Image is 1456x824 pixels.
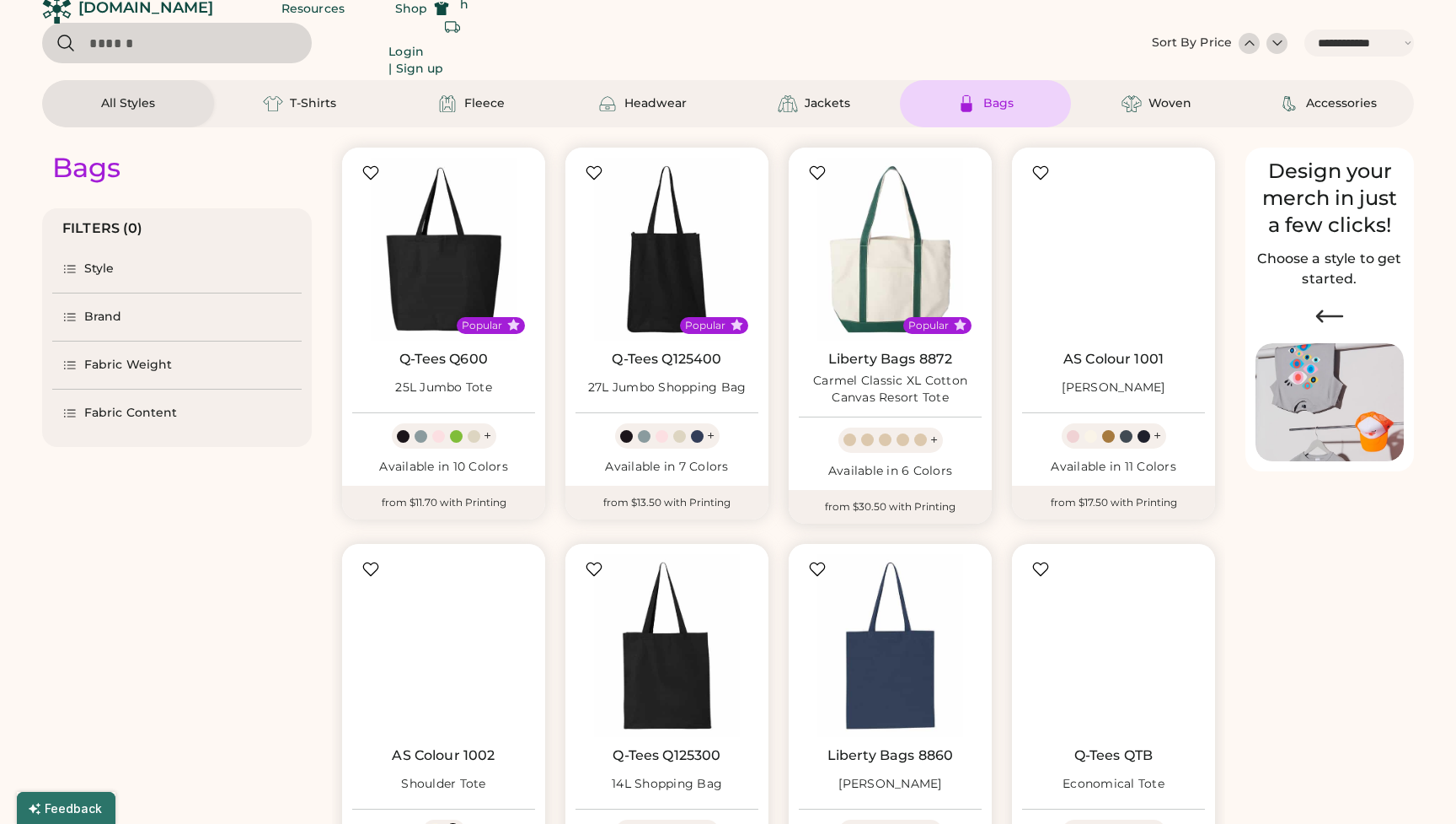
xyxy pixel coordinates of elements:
[1022,158,1205,341] img: AS Colour 1001 Carrie Tote
[464,95,505,112] div: Fleece
[1121,94,1142,114] img: Woven Icon
[597,94,618,114] img: Headwear Icon
[263,94,283,114] img: T-Shirts Icon
[707,427,715,445] div: +
[1063,351,1164,368] a: AS Colour 1001
[908,319,949,332] div: Popular
[612,351,721,368] a: Q-Tees Q125400
[799,463,982,480] div: Available in 6 Colors
[1148,95,1191,112] div: Woven
[1074,747,1154,764] a: Q-Tees QTB
[575,459,758,476] div: Available in 7 Colors
[1152,35,1232,51] div: Sort By Price
[778,94,798,114] img: Jackets Icon
[84,309,122,326] div: Brand
[827,747,954,764] a: Liberty Bags 8860
[352,459,535,476] div: Available in 10 Colors
[954,319,966,331] button: Popular Style
[507,319,520,331] button: Popular Style
[575,554,758,737] img: Q-Tees Q125300 14L Shopping Bag
[401,776,485,793] div: Shoulder Tote
[290,95,336,112] div: T-Shirts
[1154,427,1161,445] div: +
[612,776,722,793] div: 14L Shopping Bag
[789,490,992,524] div: from $30.50 with Printing
[342,486,545,520] div: from $11.70 with Printing
[838,776,941,793] div: [PERSON_NAME]
[1022,554,1205,737] img: Q-Tees QTB Economical Tote
[588,380,747,396] div: 27L Jumbo Shopping Bag
[62,218,143,239] div: FILTERS (0)
[1279,94,1299,114] img: Accessories Icon
[731,319,743,331] button: Popular Style
[799,554,982,737] img: Liberty Bags 8860 Nicole Tote
[828,351,953,368] a: Liberty Bags 8872
[956,94,977,114] img: Bags Icon
[392,747,495,764] a: AS Colour 1002
[930,431,938,450] div: +
[1255,249,1404,289] h2: Choose a style to get started.
[437,94,458,114] img: Fleece Icon
[52,151,120,185] div: Bags
[565,486,768,520] div: from $13.50 with Printing
[1022,459,1205,476] div: Available in 11 Colors
[84,357,172,374] div: Fabric Weight
[613,747,720,764] a: Q-Tees Q125300
[352,158,535,341] img: Q-Tees Q600 25L Jumbo Tote
[484,427,491,445] div: +
[395,380,492,396] div: 25L Jumbo Tote
[395,3,427,14] span: Shop
[1063,776,1164,793] div: Economical Tote
[1255,158,1404,239] div: Design your merch in just a few clicks!
[685,319,725,332] div: Popular
[983,95,1014,112] div: Bags
[1376,748,1448,821] iframe: Front Chat
[399,351,488,368] a: Q-Tees Q600
[799,373,982,407] div: Carmel Classic XL Cotton Canvas Resort Tote
[805,95,850,112] div: Jackets
[575,158,758,341] img: Q-Tees Q125400 27L Jumbo Shopping Bag
[84,405,177,422] div: Fabric Content
[1306,95,1377,112] div: Accessories
[84,261,115,277] div: Style
[101,95,155,112] div: All Styles
[1012,486,1215,520] div: from $17.50 with Printing
[462,319,502,332] div: Popular
[1062,380,1164,396] div: [PERSON_NAME]
[1255,343,1404,462] img: Image of Lisa Congdon Eye Print on T-Shirt and Hat
[624,95,687,112] div: Headwear
[799,158,982,341] img: Liberty Bags 8872 Carmel Classic XL Cotton Canvas Resort Tote
[352,554,535,737] img: AS Colour 1002 Shoulder Tote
